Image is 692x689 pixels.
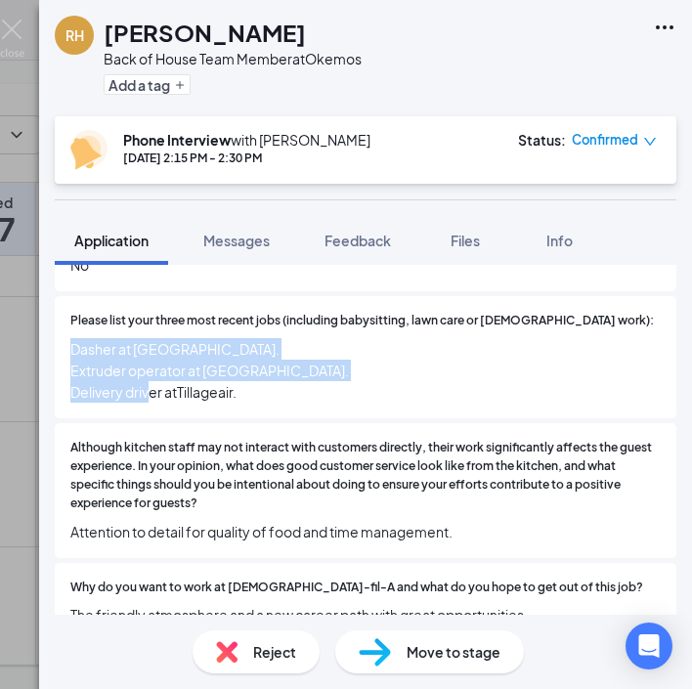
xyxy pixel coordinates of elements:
span: Why do you want to work at [DEMOGRAPHIC_DATA]-fil-A and what do you hope to get out of this job? [70,579,643,597]
span: Dasher at [GEOGRAPHIC_DATA]. Extruder operator at [GEOGRAPHIC_DATA]. Delivery driver atTillageair. [70,338,661,403]
span: Messages [203,232,270,249]
div: RH [65,25,84,45]
span: The friendly atmosphere and a new career path with great opportunities. [70,604,661,625]
span: Please list your three most recent jobs (including babysitting, lawn care or [DEMOGRAPHIC_DATA] w... [70,312,654,330]
span: Feedback [324,232,391,249]
div: Back of House Team Member at Okemos [104,49,362,68]
div: Status : [518,130,566,150]
span: down [643,135,657,149]
svg: Plus [174,79,186,91]
svg: Ellipses [653,16,676,39]
span: Info [546,232,573,249]
div: Open Intercom Messenger [626,623,672,669]
span: No [70,254,661,276]
h1: [PERSON_NAME] [104,16,306,49]
span: Application [74,232,149,249]
span: Files [451,232,480,249]
span: Although kitchen staff may not interact with customers directly, their work significantly affects... [70,439,661,512]
div: with [PERSON_NAME] [123,130,370,150]
button: PlusAdd a tag [104,74,191,95]
span: Reject [253,641,296,663]
div: [DATE] 2:15 PM - 2:30 PM [123,150,370,166]
span: Confirmed [572,130,638,150]
b: Phone Interview [123,131,231,149]
span: Move to stage [407,641,500,663]
span: Attention to detail for quality of food and time management. [70,521,661,542]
